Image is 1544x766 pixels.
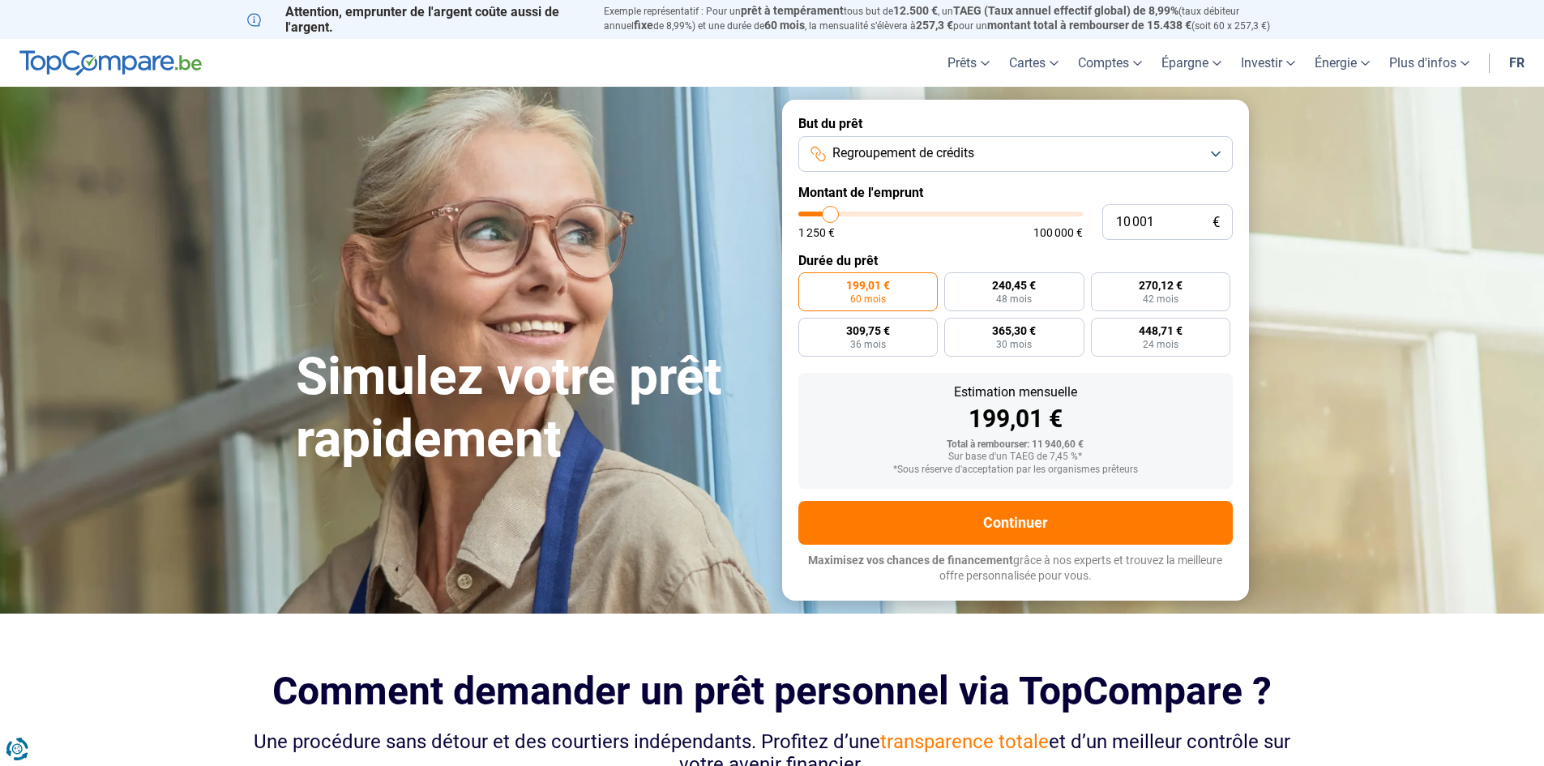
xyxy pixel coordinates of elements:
[1139,280,1183,291] span: 270,12 €
[798,553,1233,584] p: grâce à nos experts et trouvez la meilleure offre personnalisée pour vous.
[798,136,1233,172] button: Regroupement de crédits
[1305,39,1379,87] a: Énergie
[1143,294,1178,304] span: 42 mois
[798,501,1233,545] button: Continuer
[1213,216,1220,229] span: €
[1379,39,1479,87] a: Plus d'infos
[846,325,890,336] span: 309,75 €
[798,253,1233,268] label: Durée du prêt
[850,340,886,349] span: 36 mois
[996,294,1032,304] span: 48 mois
[916,19,953,32] span: 257,3 €
[1143,340,1178,349] span: 24 mois
[811,386,1220,399] div: Estimation mensuelle
[1231,39,1305,87] a: Investir
[811,407,1220,431] div: 199,01 €
[1139,325,1183,336] span: 448,71 €
[953,4,1178,17] span: TAEG (Taux annuel effectif global) de 8,99%
[1068,39,1152,87] a: Comptes
[247,4,584,35] p: Attention, emprunter de l'argent coûte aussi de l'argent.
[811,451,1220,463] div: Sur base d'un TAEG de 7,45 %*
[938,39,999,87] a: Prêts
[634,19,653,32] span: fixe
[764,19,805,32] span: 60 mois
[1499,39,1534,87] a: fr
[893,4,938,17] span: 12.500 €
[19,50,202,76] img: TopCompare
[741,4,844,17] span: prêt à tempérament
[798,185,1233,200] label: Montant de l'emprunt
[811,439,1220,451] div: Total à rembourser: 11 940,60 €
[247,669,1298,713] h2: Comment demander un prêt personnel via TopCompare ?
[996,340,1032,349] span: 30 mois
[999,39,1068,87] a: Cartes
[987,19,1191,32] span: montant total à rembourser de 15.438 €
[798,116,1233,131] label: But du prêt
[846,280,890,291] span: 199,01 €
[850,294,886,304] span: 60 mois
[832,144,974,162] span: Regroupement de crédits
[808,554,1013,567] span: Maximisez vos chances de financement
[992,280,1036,291] span: 240,45 €
[811,464,1220,476] div: *Sous réserve d'acceptation par les organismes prêteurs
[604,4,1298,33] p: Exemple représentatif : Pour un tous but de , un (taux débiteur annuel de 8,99%) et une durée de ...
[880,730,1049,753] span: transparence totale
[1033,227,1083,238] span: 100 000 €
[296,346,763,471] h1: Simulez votre prêt rapidement
[798,227,835,238] span: 1 250 €
[1152,39,1231,87] a: Épargne
[992,325,1036,336] span: 365,30 €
